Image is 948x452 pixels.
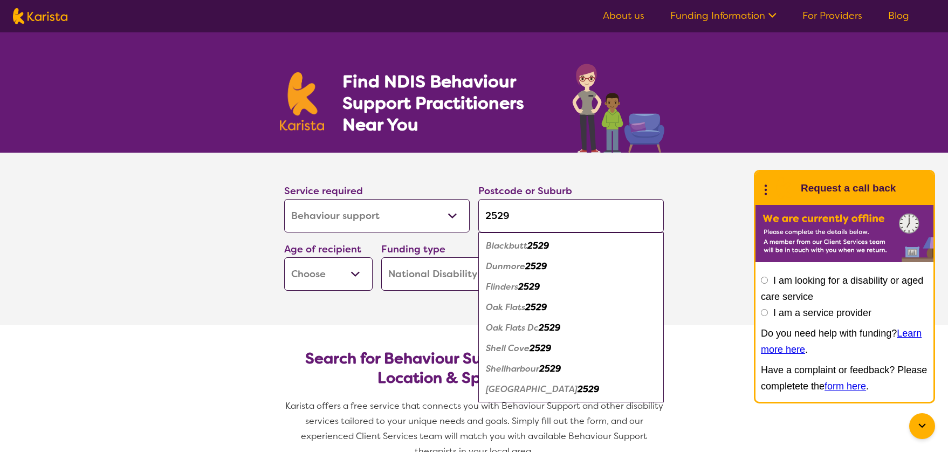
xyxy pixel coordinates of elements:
[527,240,549,251] em: 2529
[801,180,896,196] h1: Request a call back
[486,261,525,272] em: Dunmore
[486,302,525,313] em: Oak Flats
[484,236,658,256] div: Blackbutt 2529
[342,71,551,135] h1: Find NDIS Behaviour Support Practitioners Near You
[484,379,658,400] div: Shellharbour City Centre 2529
[484,318,658,338] div: Oak Flats Dc 2529
[569,58,668,153] img: behaviour-support
[486,322,539,333] em: Oak Flats Dc
[825,381,866,392] a: form here
[761,325,928,358] p: Do you need help with funding? .
[761,362,928,394] p: Have a complaint or feedback? Please completete the .
[484,277,658,297] div: Flinders 2529
[578,383,599,395] em: 2529
[525,302,547,313] em: 2529
[539,322,560,333] em: 2529
[381,243,445,256] label: Funding type
[486,343,530,354] em: Shell Cove
[888,9,909,22] a: Blog
[539,363,561,374] em: 2529
[755,205,933,262] img: Karista offline chat form to request call back
[802,9,862,22] a: For Providers
[484,338,658,359] div: Shell Cove 2529
[486,281,518,292] em: Flinders
[670,9,777,22] a: Funding Information
[484,297,658,318] div: Oak Flats 2529
[530,343,551,354] em: 2529
[484,256,658,277] div: Dunmore 2529
[773,307,871,318] label: I am a service provider
[525,261,547,272] em: 2529
[518,281,540,292] em: 2529
[484,359,658,379] div: Shellharbour 2529
[761,275,923,302] label: I am looking for a disability or aged care service
[284,243,361,256] label: Age of recipient
[13,8,67,24] img: Karista logo
[486,363,539,374] em: Shellharbour
[293,349,655,388] h2: Search for Behaviour Support Practitioners by Location & Specific Needs
[486,240,527,251] em: Blackbutt
[486,383,578,395] em: [GEOGRAPHIC_DATA]
[478,184,572,197] label: Postcode or Suburb
[478,199,664,232] input: Type
[603,9,644,22] a: About us
[280,72,324,131] img: Karista logo
[284,184,363,197] label: Service required
[773,177,794,199] img: Karista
